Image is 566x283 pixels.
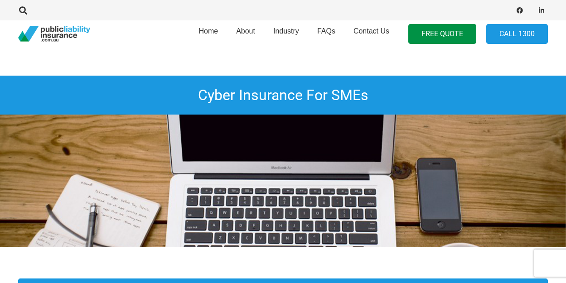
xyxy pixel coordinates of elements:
span: About [236,27,255,35]
a: FAQs [308,18,344,50]
a: Contact Us [344,18,398,50]
a: Home [189,18,227,50]
a: FREE QUOTE [408,24,476,44]
a: Facebook [513,4,526,17]
span: Contact Us [353,27,389,35]
span: Home [198,27,218,35]
a: LinkedIn [535,4,548,17]
a: Call 1300 [486,24,548,44]
span: FAQs [317,27,335,35]
a: pli_logotransparent [18,26,90,42]
a: Search [14,6,32,14]
span: Industry [273,27,299,35]
a: About [227,18,264,50]
a: Industry [264,18,308,50]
